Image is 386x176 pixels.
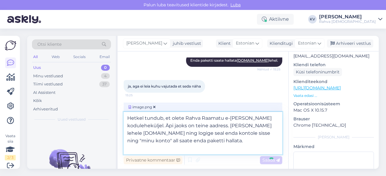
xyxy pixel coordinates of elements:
[128,84,201,88] span: ja, aga ei leia kuhu vajutada et seda näha
[319,19,376,24] div: Rahva [DEMOGRAPHIC_DATA]
[125,93,148,97] span: 15:25
[101,65,110,71] div: 0
[257,67,280,72] span: Nähtud ✓ 15:25
[293,79,374,85] p: Klienditeekond
[37,41,62,48] span: Otsi kliente
[32,53,39,61] div: All
[293,53,374,59] p: [EMAIL_ADDRESS][DOMAIN_NAME]
[293,68,342,76] div: Küsi telefoninumbrit
[101,73,110,79] div: 4
[72,53,87,61] div: Socials
[98,53,111,61] div: Email
[5,133,16,160] div: Vaata siia
[293,134,374,140] div: [PERSON_NAME]
[237,58,269,63] a: [DOMAIN_NAME]
[216,40,231,47] div: Klient
[126,40,162,47] span: [PERSON_NAME]
[293,122,374,128] p: Chrome [TECHNICAL_ID]
[257,14,294,25] div: Aktiivne
[5,155,16,160] div: 2 / 3
[229,2,242,8] span: Luba
[293,62,374,68] p: Kliendi telefon
[50,53,61,61] div: Web
[293,107,374,113] p: Mac OS X 10.15.7
[293,93,374,98] p: Vaata edasi ...
[33,73,63,79] div: Minu vestlused
[319,14,376,19] div: [PERSON_NAME]
[267,40,293,47] div: Klienditugi
[327,39,373,48] div: Arhiveeri vestlus
[58,117,86,122] span: Uued vestlused
[236,40,254,47] span: Estonian
[33,65,41,71] div: Uus
[293,116,374,122] p: Brauser
[293,144,374,150] p: Märkmed
[33,98,42,104] div: Kõik
[99,81,110,87] div: 37
[170,40,201,47] div: juhib vestlust
[293,85,341,91] a: [URL][DOMAIN_NAME]
[33,90,55,96] div: AI Assistent
[190,58,278,63] span: Enda paketti saate hallata lehel.
[308,15,317,23] div: KV
[33,106,58,112] div: Arhiveeritud
[319,14,382,24] a: [PERSON_NAME]Rahva [DEMOGRAPHIC_DATA]
[293,101,374,107] p: Operatsioonisüsteem
[298,40,316,47] span: Estonian
[33,81,63,87] div: Tiimi vestlused
[5,41,16,50] img: Askly Logo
